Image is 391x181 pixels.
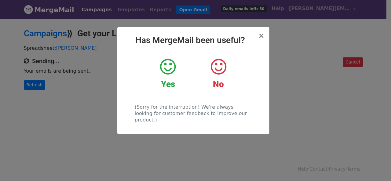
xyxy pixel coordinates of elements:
a: Yes [147,58,188,89]
span: × [258,31,264,40]
button: Close [258,32,264,39]
a: No [198,58,239,89]
strong: No [213,79,224,89]
h2: Has MergeMail been useful? [122,35,265,45]
strong: Yes [161,79,175,89]
p: (Sorry for the interruption! We're always looking for customer feedback to improve our product.) [135,104,252,123]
